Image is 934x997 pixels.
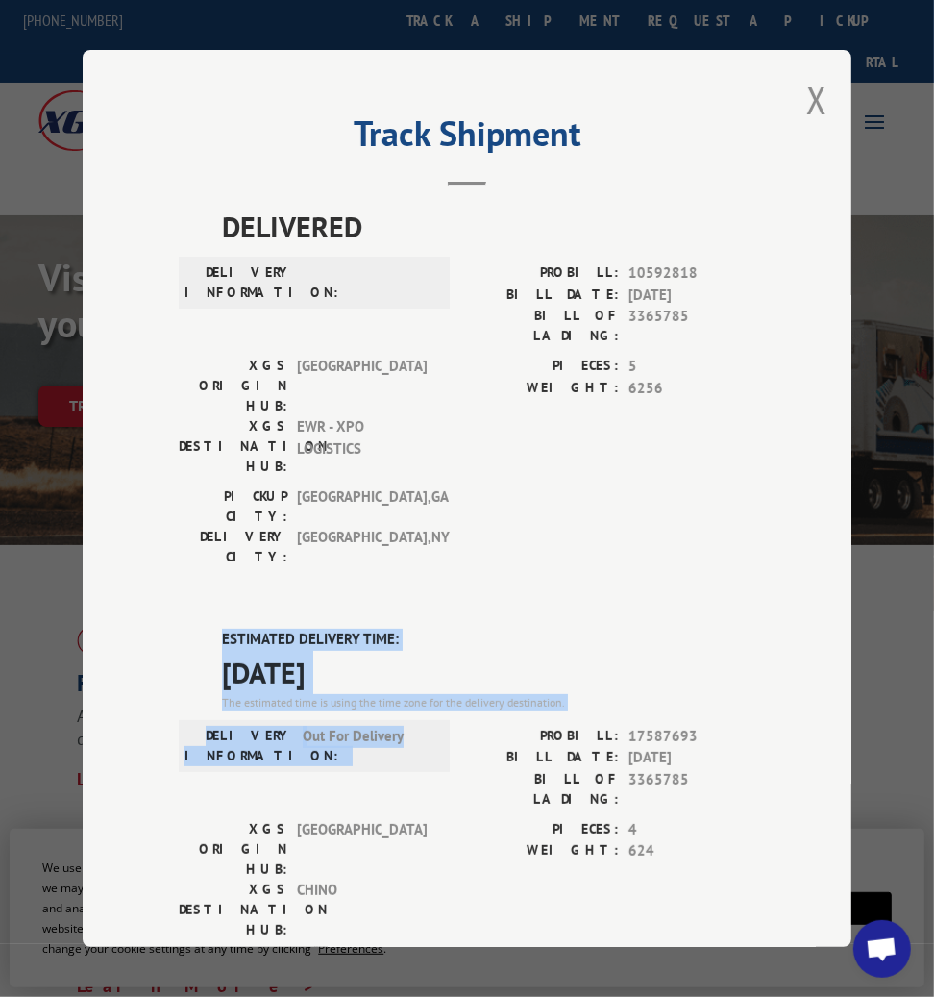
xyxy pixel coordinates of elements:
label: PROBILL: [467,262,619,285]
span: [GEOGRAPHIC_DATA] , GA [297,486,427,527]
label: XGS DESTINATION HUB: [179,416,287,477]
span: [DATE] [628,284,755,306]
label: XGS ORIGIN HUB: [179,818,287,879]
label: BILL DATE: [467,284,619,306]
label: DELIVERY CITY: [179,527,287,567]
label: DELIVERY INFORMATION: [184,725,293,765]
span: 4 [628,818,755,840]
div: The estimated time is using the time zone for the delivery destination. [222,693,755,710]
label: XGS DESTINATION HUB: [179,879,287,939]
label: BILL OF LADING: [467,306,619,346]
span: 624 [628,840,755,862]
button: Close modal [806,74,827,125]
span: [DATE] [628,747,755,769]
h2: Track Shipment [179,120,755,157]
a: Open chat [853,920,911,978]
label: XGS ORIGIN HUB: [179,356,287,416]
label: ESTIMATED DELIVERY TIME: [222,629,755,651]
label: PROBILL: [467,725,619,747]
span: 6256 [628,377,755,399]
label: WEIGHT: [467,840,619,862]
span: 17587693 [628,725,755,747]
label: BILL DATE: [467,747,619,769]
span: 3365785 [628,768,755,809]
span: [GEOGRAPHIC_DATA] [297,818,427,879]
span: Out For Delivery [303,725,432,765]
label: PIECES: [467,818,619,840]
span: DELIVERED [222,205,755,248]
label: BILL OF LADING: [467,768,619,809]
span: 3365785 [628,306,755,346]
label: PIECES: [467,356,619,378]
label: DELIVERY INFORMATION: [184,262,293,303]
span: [GEOGRAPHIC_DATA] , NY [297,527,427,567]
span: [DATE] [222,650,755,693]
label: WEIGHT: [467,377,619,399]
span: 10592818 [628,262,755,285]
span: EWR - XPO LOGISTICS [297,416,427,477]
label: PICKUP CITY: [179,486,287,527]
span: 5 [628,356,755,378]
span: [GEOGRAPHIC_DATA] [297,356,427,416]
span: CHINO [297,879,427,939]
